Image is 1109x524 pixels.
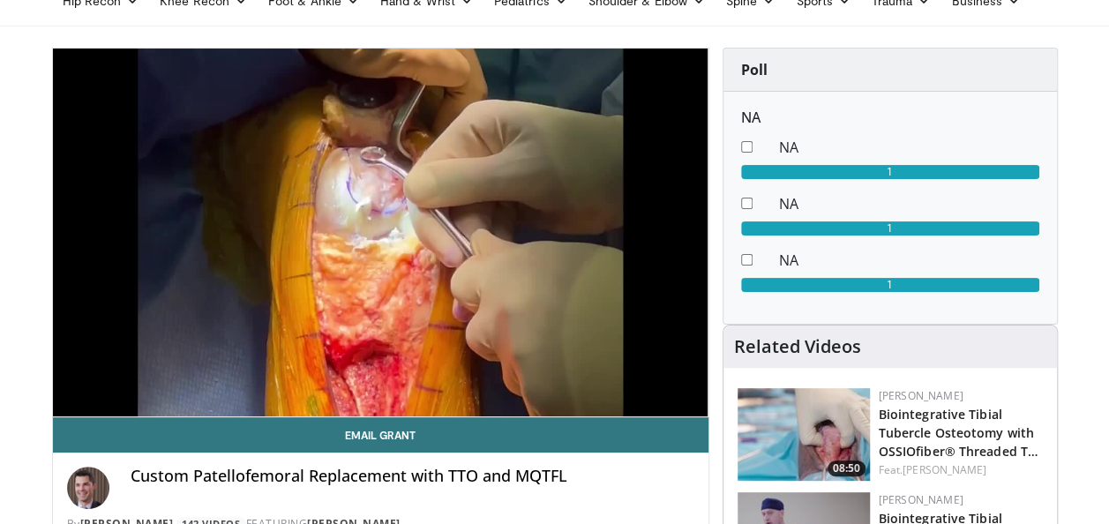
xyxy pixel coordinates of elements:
[903,462,986,477] a: [PERSON_NAME]
[738,388,870,481] a: 08:50
[766,193,1053,214] dd: NA
[741,278,1039,292] div: 1
[741,109,1039,126] h6: NA
[766,250,1053,271] dd: NA
[879,492,963,507] a: [PERSON_NAME]
[741,60,768,79] strong: Poll
[734,336,861,357] h4: Related Videos
[741,165,1039,179] div: 1
[67,467,109,509] img: Avatar
[53,49,708,417] video-js: Video Player
[131,467,694,486] h4: Custom Patellofemoral Replacement with TTO and MQTFL
[53,417,708,453] a: Email Grant
[741,221,1039,236] div: 1
[766,137,1053,158] dd: NA
[828,460,865,476] span: 08:50
[738,388,870,481] img: 14934b67-7d06-479f-8b24-1e3c477188f5.150x105_q85_crop-smart_upscale.jpg
[879,388,963,403] a: [PERSON_NAME]
[879,406,1038,460] a: Biointegrative Tibial Tubercle Osteotomy with OSSIOfiber® Threaded T…
[879,462,1043,478] div: Feat.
